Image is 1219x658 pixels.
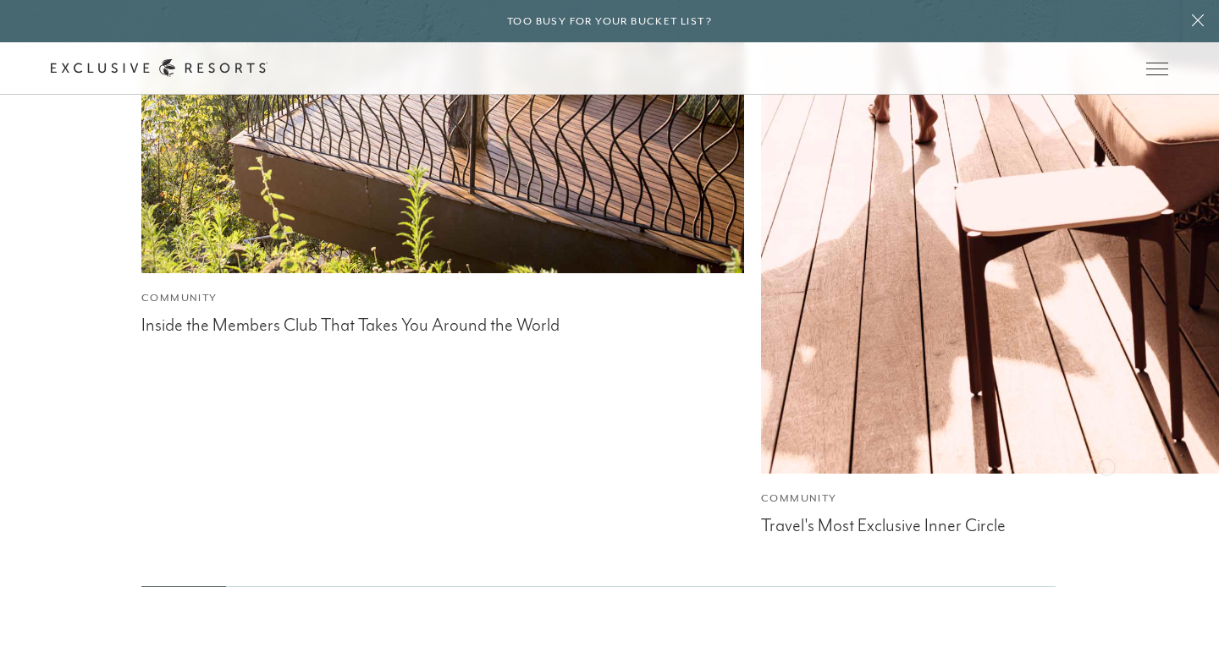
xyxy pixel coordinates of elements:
div: Inside the Members Club That Takes You Around the World [141,310,744,336]
iframe: Qualified Messenger [1141,580,1219,658]
div: Community [141,290,744,306]
h6: Too busy for your bucket list? [507,14,712,30]
button: Open navigation [1146,63,1168,74]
